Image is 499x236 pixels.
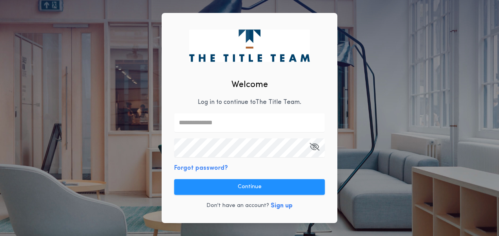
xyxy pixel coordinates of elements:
[174,163,228,173] button: Forgot password?
[271,201,293,211] button: Sign up
[206,202,269,210] p: Don't have an account?
[174,179,325,195] button: Continue
[189,29,310,62] img: logo
[231,78,268,91] h2: Welcome
[198,98,301,107] p: Log in to continue to The Title Team .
